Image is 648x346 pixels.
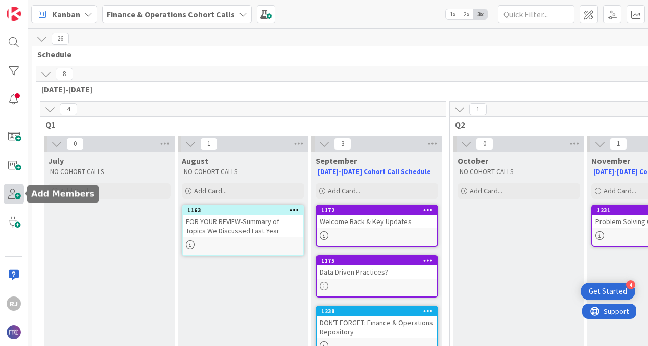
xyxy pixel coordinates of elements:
[66,138,84,150] span: 0
[317,256,437,265] div: 1175
[498,5,574,23] input: Quick Filter...
[317,265,437,279] div: Data Driven Practices?
[7,7,21,21] img: Visit kanbanzone.com
[317,307,437,316] div: 1238
[187,207,303,214] div: 1163
[52,33,69,45] span: 26
[317,215,437,228] div: Welcome Back & Key Updates
[317,206,437,228] div: 1172Welcome Back & Key Updates
[604,186,636,195] span: Add Card...
[48,156,64,166] span: July
[626,280,635,289] div: 4
[317,256,437,279] div: 1175Data Driven Practices?
[470,186,502,195] span: Add Card...
[183,206,303,215] div: 1163
[316,255,438,298] a: 1175Data Driven Practices?
[194,186,227,195] span: Add Card...
[318,167,431,176] a: [DATE]-[DATE] Cohort Call Schedule
[321,308,437,315] div: 1238
[328,186,361,195] span: Add Card...
[21,2,46,14] span: Support
[31,189,94,199] h5: Add Members
[473,9,487,19] span: 3x
[321,257,437,264] div: 1175
[183,215,303,237] div: FOR YOUR REVIEW-Summary of Topics We Discussed Last Year
[316,156,357,166] span: September
[581,283,635,300] div: Open Get Started checklist, remaining modules: 4
[107,9,235,19] b: Finance & Operations Cohort Calls
[469,103,487,115] span: 1
[476,138,493,150] span: 0
[183,206,303,237] div: 1163FOR YOUR REVIEW-Summary of Topics We Discussed Last Year
[7,296,21,311] div: RJ
[200,138,218,150] span: 1
[317,307,437,338] div: 1238DON'T FORGET: Finance & Operations Repository
[321,207,437,214] div: 1172
[184,168,302,176] p: NO COHORT CALLS
[182,156,208,166] span: August
[317,316,437,338] div: DON'T FORGET: Finance & Operations Repository
[317,206,437,215] div: 1172
[56,68,73,80] span: 8
[45,119,433,130] span: Q1
[7,325,21,339] img: avatar
[182,205,304,256] a: 1163FOR YOUR REVIEW-Summary of Topics We Discussed Last Year
[52,8,80,20] span: Kanban
[60,103,77,115] span: 4
[589,286,627,296] div: Get Started
[458,156,488,166] span: October
[460,9,473,19] span: 2x
[591,156,630,166] span: November
[610,138,627,150] span: 1
[334,138,351,150] span: 3
[446,9,460,19] span: 1x
[460,168,578,176] p: NO COHORT CALLS
[316,205,438,247] a: 1172Welcome Back & Key Updates
[50,168,169,176] p: NO COHORT CALLS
